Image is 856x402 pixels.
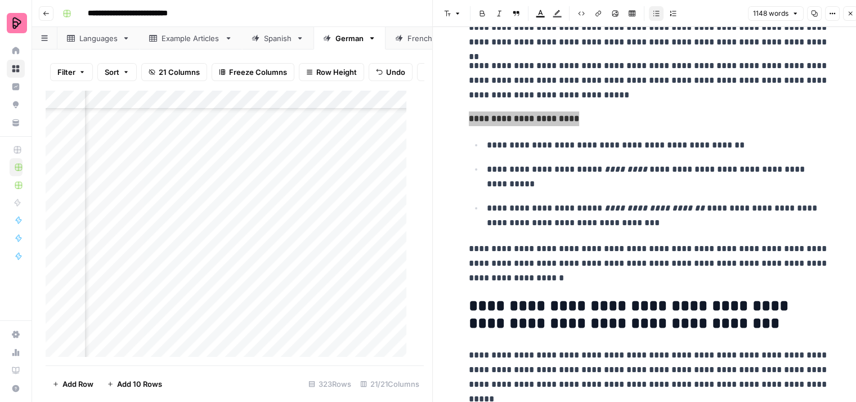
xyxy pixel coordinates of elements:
span: Sort [105,66,119,78]
a: Usage [7,343,25,361]
span: Add Row [62,378,93,390]
button: Add 10 Rows [100,375,169,393]
button: Freeze Columns [212,63,294,81]
button: Add Row [46,375,100,393]
a: Home [7,42,25,60]
div: 21/21 Columns [356,375,424,393]
a: Settings [7,325,25,343]
span: Freeze Columns [229,66,287,78]
a: Insights [7,78,25,96]
button: 21 Columns [141,63,207,81]
a: Spanish [242,27,313,50]
a: French [386,27,455,50]
button: Workspace: Preply [7,9,25,37]
button: Filter [50,63,93,81]
button: Row Height [299,63,364,81]
a: Example Articles [140,27,242,50]
a: German [313,27,386,50]
div: German [335,33,364,44]
span: Undo [386,66,405,78]
button: Help + Support [7,379,25,397]
a: Your Data [7,114,25,132]
div: 323 Rows [304,375,356,393]
a: Opportunities [7,96,25,114]
button: Undo [369,63,413,81]
span: Row Height [316,66,357,78]
div: Example Articles [162,33,220,44]
div: Spanish [264,33,292,44]
a: Learning Hub [7,361,25,379]
a: Browse [7,60,25,78]
span: Filter [57,66,75,78]
button: Sort [97,63,137,81]
div: Languages [79,33,118,44]
button: 1148 words [748,6,804,21]
span: 21 Columns [159,66,200,78]
span: Add 10 Rows [117,378,162,390]
div: French [407,33,433,44]
a: Languages [57,27,140,50]
img: Preply Logo [7,13,27,33]
span: 1148 words [753,8,788,19]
